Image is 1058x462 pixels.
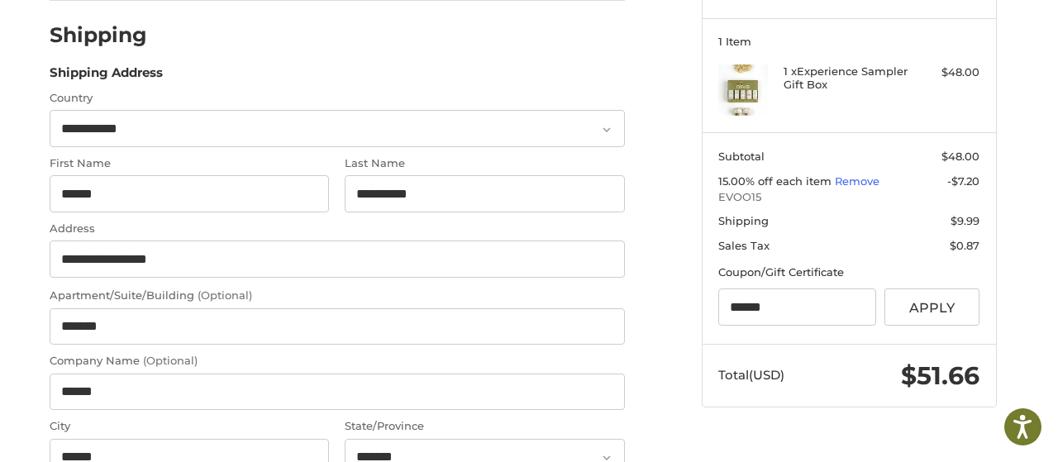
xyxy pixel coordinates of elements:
[914,64,979,81] div: $48.00
[835,174,879,188] a: Remove
[947,174,979,188] span: -$7.20
[198,288,252,302] small: (Optional)
[50,221,625,237] label: Address
[190,21,210,41] button: Open LiveChat chat widget
[941,150,979,163] span: $48.00
[345,418,624,435] label: State/Province
[345,155,624,172] label: Last Name
[718,288,876,326] input: Gift Certificate or Coupon Code
[718,189,979,206] span: EVOO15
[718,174,835,188] span: 15.00% off each item
[718,214,769,227] span: Shipping
[951,214,979,227] span: $9.99
[718,367,784,383] span: Total (USD)
[884,288,980,326] button: Apply
[50,155,329,172] label: First Name
[50,90,625,107] label: Country
[718,35,979,48] h3: 1 Item
[784,64,910,92] h4: 1 x Experience Sampler Gift Box
[50,418,329,435] label: City
[718,150,765,163] span: Subtotal
[50,288,625,304] label: Apartment/Suite/Building
[143,354,198,367] small: (Optional)
[718,264,979,281] div: Coupon/Gift Certificate
[950,239,979,252] span: $0.87
[901,360,979,391] span: $51.66
[50,22,147,48] h2: Shipping
[718,239,770,252] span: Sales Tax
[50,64,163,90] legend: Shipping Address
[23,25,187,38] p: We're away right now. Please check back later!
[50,353,625,369] label: Company Name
